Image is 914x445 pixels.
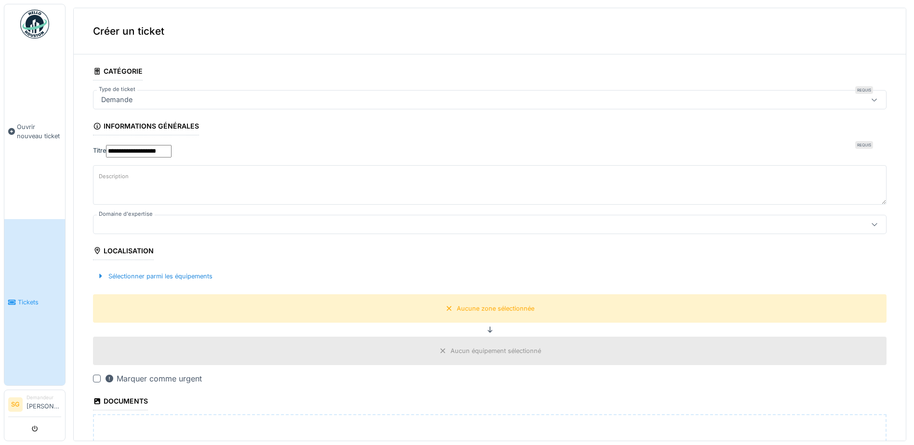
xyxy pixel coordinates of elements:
[74,8,906,54] div: Créer un ticket
[97,170,131,183] label: Description
[26,394,61,415] li: [PERSON_NAME]
[855,141,873,149] div: Requis
[18,298,61,307] span: Tickets
[93,146,106,155] label: Titre
[450,346,541,355] div: Aucun équipement sélectionné
[105,373,202,384] div: Marquer comme urgent
[4,219,65,385] a: Tickets
[93,270,216,283] div: Sélectionner parmi les équipements
[20,10,49,39] img: Badge_color-CXgf-gQk.svg
[8,397,23,412] li: SG
[26,394,61,401] div: Demandeur
[93,64,143,80] div: Catégorie
[97,85,137,93] label: Type de ticket
[93,244,154,260] div: Localisation
[8,394,61,417] a: SG Demandeur[PERSON_NAME]
[457,304,534,313] div: Aucune zone sélectionnée
[97,94,136,105] div: Demande
[93,394,148,410] div: Documents
[4,44,65,219] a: Ouvrir nouveau ticket
[97,210,155,218] label: Domaine d'expertise
[17,122,61,141] span: Ouvrir nouveau ticket
[93,119,199,135] div: Informations générales
[855,86,873,94] div: Requis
